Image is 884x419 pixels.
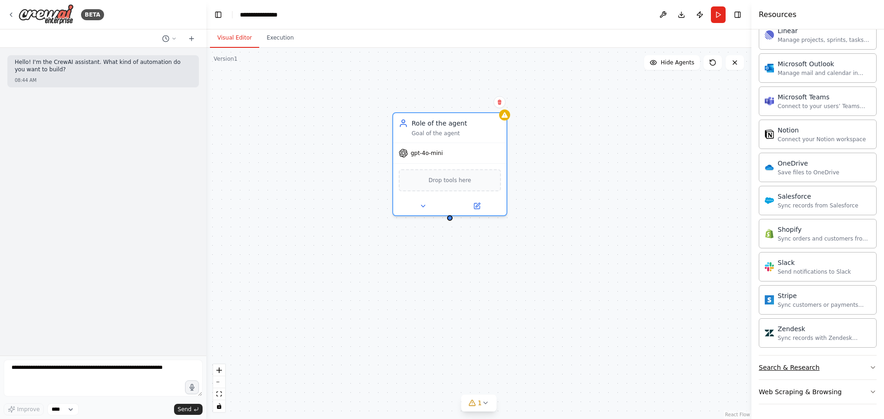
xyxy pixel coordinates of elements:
div: Notion [778,126,866,135]
a: React Flow attribution [725,412,750,417]
div: Version 1 [214,55,238,63]
div: Manage mail and calendar in Outlook [778,69,871,77]
div: Zendesk [778,324,871,333]
div: Sync records from Salesforce [778,202,858,209]
nav: breadcrumb [240,10,286,19]
div: Linear [778,26,871,35]
button: Send [174,404,203,415]
div: Search & Research [759,363,820,372]
img: Slack [765,262,774,271]
span: 1 [478,398,482,408]
button: zoom out [213,376,225,388]
button: fit view [213,388,225,400]
div: Sync customers or payments from Stripe [778,301,871,309]
div: Sync orders and customers from Shopify [778,235,871,242]
button: Open in side panel [451,201,503,212]
span: gpt-4o-mini [411,149,443,157]
p: Hello! I'm the CrewAI assistant. What kind of automation do you want to build? [15,59,192,73]
button: Delete node [494,96,506,108]
span: Drop tools here [429,176,471,185]
button: Improve [4,403,44,415]
button: Hide left sidebar [212,8,225,21]
img: Logo [18,4,74,25]
button: 1 [461,395,497,412]
img: Stripe [765,295,774,304]
button: Click to speak your automation idea [185,380,199,394]
div: Salesforce [778,192,858,201]
div: Role of the agent [412,119,501,128]
div: Microsoft Outlook [778,59,871,69]
img: Salesforce [765,196,774,205]
div: Goal of the agent [412,130,501,137]
img: Microsoft Outlook [765,63,774,73]
img: Zendesk [765,328,774,338]
div: Microsoft Teams [778,92,871,102]
span: Send [178,406,192,413]
div: Slack [778,258,851,267]
div: Send notifications to Slack [778,268,851,276]
img: Shopify [765,229,774,238]
div: Stripe [778,291,871,300]
img: Linear [765,30,774,40]
button: Start a new chat [184,33,199,44]
h4: Resources [759,9,797,20]
div: 08:44 AM [15,77,192,84]
div: Save files to OneDrive [778,169,839,176]
div: Sync records with Zendesk Support [778,334,871,342]
button: toggle interactivity [213,400,225,412]
span: Improve [17,406,40,413]
button: Hide right sidebar [731,8,744,21]
span: Hide Agents [661,59,694,66]
div: Role of the agentGoal of the agentgpt-4o-miniDrop tools here [392,112,507,216]
button: Execution [259,29,301,48]
img: Microsoft Teams [765,97,774,106]
div: Connect your Notion workspace [778,136,866,143]
button: Web Scraping & Browsing [759,380,877,404]
div: BETA [81,9,104,20]
button: Visual Editor [210,29,259,48]
div: OneDrive [778,159,839,168]
button: Switch to previous chat [158,33,180,44]
div: Manage projects, sprints, tasks, and bug tracking in Linear [778,36,871,44]
div: Connect to your users’ Teams workspaces [778,103,871,110]
div: React Flow controls [213,364,225,412]
img: OneDrive [765,163,774,172]
img: Notion [765,130,774,139]
button: Hide Agents [644,55,700,70]
button: Search & Research [759,356,877,379]
button: zoom in [213,364,225,376]
div: Web Scraping & Browsing [759,387,842,396]
div: Shopify [778,225,871,234]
